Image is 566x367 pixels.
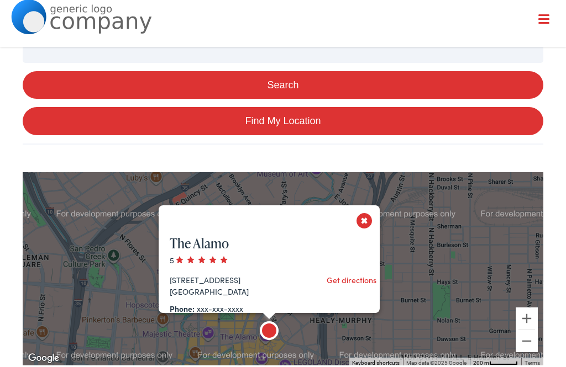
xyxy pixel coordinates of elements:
a: Get directions [327,274,376,285]
a: The Alamo [170,234,229,252]
button: Search [23,71,543,99]
button: Map Scale: 200 m per 48 pixels [470,358,521,365]
input: Enter your address or zip code [23,35,543,62]
button: Zoom out [516,330,538,352]
button: Keyboard shortcuts [352,359,400,367]
span: Map data ©2025 Google [406,360,467,366]
div: [STREET_ADDRESS] [170,274,295,286]
img: Google [25,351,62,365]
span: 5 [170,254,229,265]
a: What We Offer [19,44,554,67]
a: Open this area in Google Maps (opens a new window) [25,351,62,365]
button: Close [355,211,374,230]
span: 200 m [473,360,489,366]
a: Terms (opens in new tab) [525,360,540,366]
a: xxx-xxx-xxxx [197,303,243,314]
button: Zoom in [516,307,538,329]
div: [GEOGRAPHIC_DATA] [170,286,295,297]
div: The Alamo [251,315,287,350]
strong: Phone: [170,303,195,314]
a: Find My Location [23,107,543,135]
